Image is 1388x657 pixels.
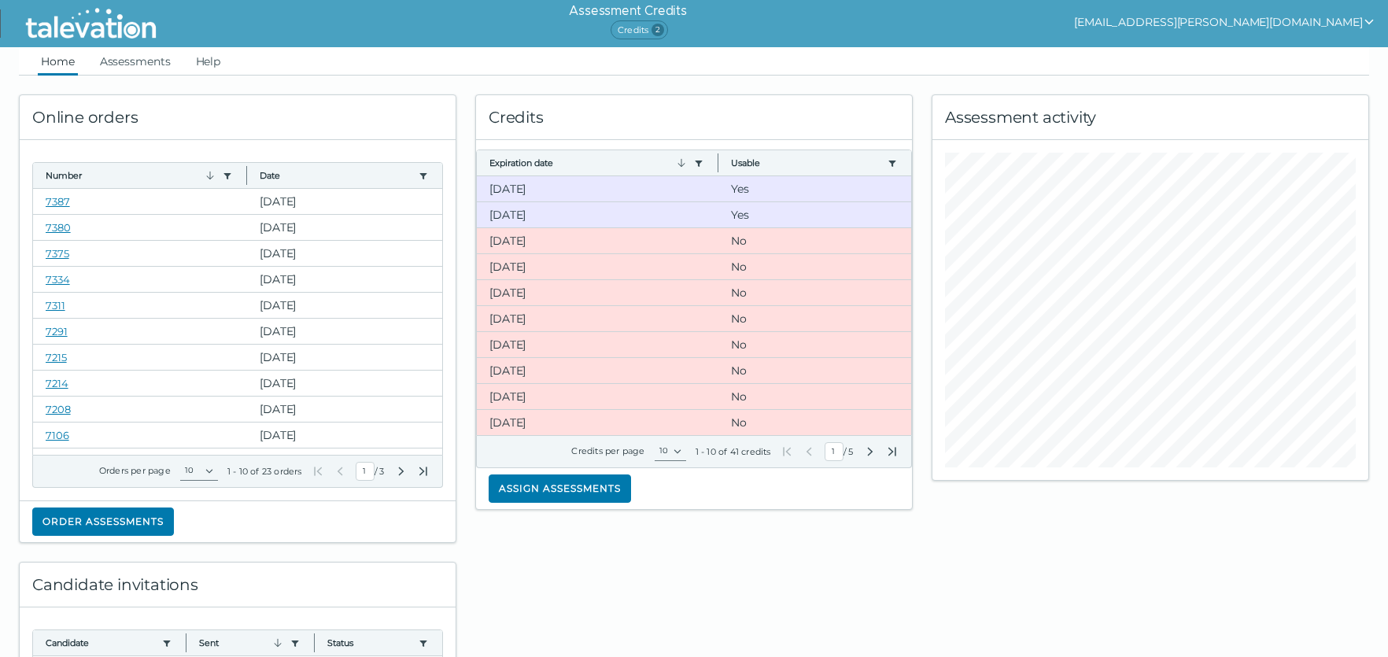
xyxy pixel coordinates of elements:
[46,377,68,389] a: 7214
[477,384,718,409] clr-dg-cell: [DATE]
[46,169,216,182] button: Number
[247,345,442,370] clr-dg-cell: [DATE]
[417,465,430,478] button: Last Page
[713,146,723,179] button: Column resize handle
[260,169,412,182] button: Date
[489,474,631,503] button: Assign assessments
[356,462,375,481] input: Current Page
[718,384,911,409] clr-dg-cell: No
[847,445,855,458] span: Total Pages
[378,465,386,478] span: Total Pages
[199,637,283,649] button: Sent
[477,254,718,279] clr-dg-cell: [DATE]
[46,403,71,415] a: 7208
[803,445,815,458] button: Previous Page
[781,442,899,461] div: /
[1074,13,1375,31] button: show user actions
[718,306,911,331] clr-dg-cell: No
[718,254,911,279] clr-dg-cell: No
[477,358,718,383] clr-dg-cell: [DATE]
[247,241,442,266] clr-dg-cell: [DATE]
[489,157,688,169] button: Expiration date
[247,189,442,214] clr-dg-cell: [DATE]
[477,306,718,331] clr-dg-cell: [DATE]
[886,445,899,458] button: Last Page
[242,158,252,192] button: Column resize handle
[46,221,71,234] a: 7380
[247,371,442,396] clr-dg-cell: [DATE]
[247,397,442,422] clr-dg-cell: [DATE]
[477,280,718,305] clr-dg-cell: [DATE]
[718,358,911,383] clr-dg-cell: No
[825,442,844,461] input: Current Page
[718,410,911,435] clr-dg-cell: No
[477,228,718,253] clr-dg-cell: [DATE]
[227,465,302,478] div: 1 - 10 of 23 orders
[32,508,174,536] button: Order assessments
[20,95,456,140] div: Online orders
[327,637,412,649] button: Status
[718,228,911,253] clr-dg-cell: No
[718,176,911,201] clr-dg-cell: Yes
[312,462,430,481] div: /
[46,351,67,364] a: 7215
[477,410,718,435] clr-dg-cell: [DATE]
[571,445,644,456] label: Credits per page
[193,47,224,76] a: Help
[46,299,65,312] a: 7311
[718,332,911,357] clr-dg-cell: No
[731,157,881,169] button: Usable
[46,247,69,260] a: 7375
[247,293,442,318] clr-dg-cell: [DATE]
[476,95,912,140] div: Credits
[652,24,664,36] span: 2
[247,423,442,448] clr-dg-cell: [DATE]
[46,195,70,208] a: 7387
[97,47,174,76] a: Assessments
[718,280,911,305] clr-dg-cell: No
[696,445,771,458] div: 1 - 10 of 41 credits
[718,202,911,227] clr-dg-cell: Yes
[395,465,408,478] button: Next Page
[247,215,442,240] clr-dg-cell: [DATE]
[477,202,718,227] clr-dg-cell: [DATE]
[781,445,793,458] button: First Page
[247,319,442,344] clr-dg-cell: [DATE]
[46,273,70,286] a: 7334
[334,465,346,478] button: Previous Page
[247,267,442,292] clr-dg-cell: [DATE]
[46,325,68,338] a: 7291
[19,4,163,43] img: Talevation_Logo_Transparent_white.png
[46,637,156,649] button: Candidate
[611,20,668,39] span: Credits
[312,465,324,478] button: First Page
[864,445,877,458] button: Next Page
[477,176,718,201] clr-dg-cell: [DATE]
[38,47,78,76] a: Home
[569,2,686,20] h6: Assessment Credits
[477,332,718,357] clr-dg-cell: [DATE]
[932,95,1368,140] div: Assessment activity
[20,563,456,607] div: Candidate invitations
[46,429,69,441] a: 7106
[99,465,171,476] label: Orders per page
